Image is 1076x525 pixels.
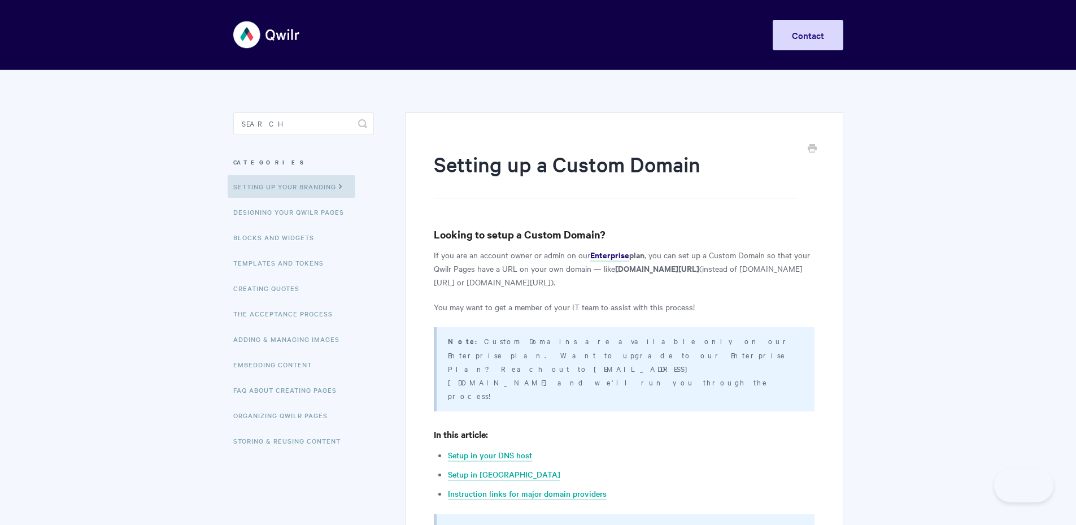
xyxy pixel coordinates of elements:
[773,20,843,50] a: Contact
[434,248,814,289] p: If you are an account owner or admin on our , you can set up a Custom Domain so that your Qwilr P...
[434,150,797,198] h1: Setting up a Custom Domain
[615,262,699,274] strong: [DOMAIN_NAME][URL]
[233,226,323,249] a: Blocks and Widgets
[233,201,352,223] a: Designing Your Qwilr Pages
[629,249,644,261] strong: plan
[233,328,348,350] a: Adding & Managing Images
[233,14,300,56] img: Qwilr Help Center
[808,143,817,155] a: Print this Article
[434,227,814,242] h3: Looking to setup a Custom Domain?
[448,488,607,500] a: Instruction links for major domain providers
[233,112,374,135] input: Search
[233,379,345,401] a: FAQ About Creating Pages
[233,251,332,274] a: Templates and Tokens
[448,336,484,346] strong: Note:
[228,175,355,198] a: Setting up your Branding
[434,300,814,314] p: You may want to get a member of your IT team to assist with this process!
[590,249,629,261] strong: Enterprise
[448,449,532,462] a: Setup in your DNS host
[233,353,320,376] a: Embedding Content
[233,152,374,172] h3: Categories
[233,302,341,325] a: The Acceptance Process
[233,277,308,300] a: Creating Quotes
[448,468,560,481] a: Setup in [GEOGRAPHIC_DATA]
[434,428,488,440] strong: In this article:
[233,404,336,427] a: Organizing Qwilr Pages
[233,429,349,452] a: Storing & Reusing Content
[448,334,800,402] p: Custom Domains are available only on our Enterprise plan. Want to upgrade to our Enterprise Plan?...
[994,468,1053,502] iframe: Toggle Customer Support
[590,249,629,262] a: Enterprise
